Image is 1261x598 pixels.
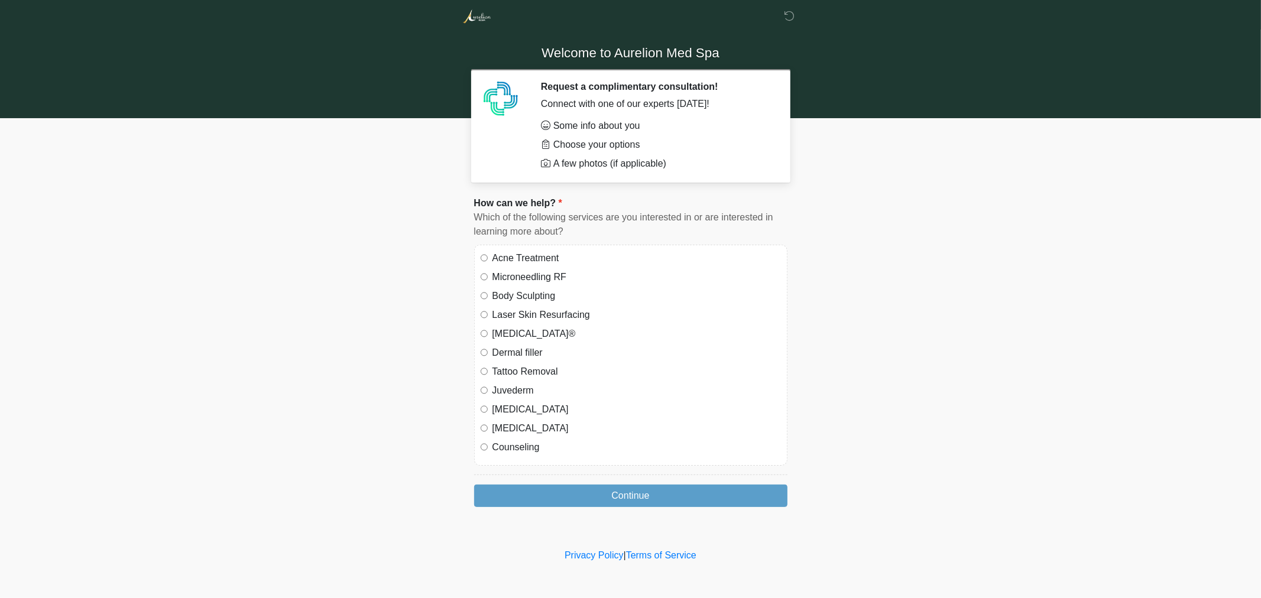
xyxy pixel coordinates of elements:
[541,157,770,171] li: A few photos (if applicable)
[492,346,781,360] label: Dermal filler
[481,405,488,413] input: [MEDICAL_DATA]
[492,251,781,265] label: Acne Treatment
[481,443,488,451] input: Counseling
[481,330,488,337] input: [MEDICAL_DATA]®
[541,81,770,92] h2: Request a complimentary consultation!
[481,311,488,318] input: Laser Skin Resurfacing
[492,289,781,303] label: Body Sculpting
[492,402,781,417] label: [MEDICAL_DATA]
[481,424,488,432] input: [MEDICAL_DATA]
[492,365,781,379] label: Tattoo Removal
[492,270,781,284] label: Microneedling RF
[474,485,787,507] button: Continue
[481,349,488,356] input: Dermal filler
[481,368,488,375] input: Tattoo Removal
[481,386,488,394] input: Juvederm
[492,327,781,341] label: [MEDICAL_DATA]®
[626,550,696,560] a: Terms of Service
[492,383,781,398] label: Juvederm
[492,308,781,322] label: Laser Skin Resurfacing
[481,292,488,300] input: Body Sculpting
[624,550,626,560] a: |
[481,254,488,262] input: Acne Treatment
[481,273,488,281] input: Microneedling RF
[462,9,491,24] img: Aurelion Med Spa Logo
[541,138,770,152] li: Choose your options
[541,119,770,133] li: Some info about you
[465,43,796,64] h1: Welcome to Aurelion Med Spa
[541,97,770,111] div: Connect with one of our experts [DATE]!
[492,421,781,435] label: [MEDICAL_DATA]
[483,81,518,116] img: Agent Avatar
[492,440,781,454] label: Counseling
[565,550,624,560] a: Privacy Policy
[474,196,562,210] label: How can we help?
[474,210,787,239] div: Which of the following services are you interested in or are interested in learning more about?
